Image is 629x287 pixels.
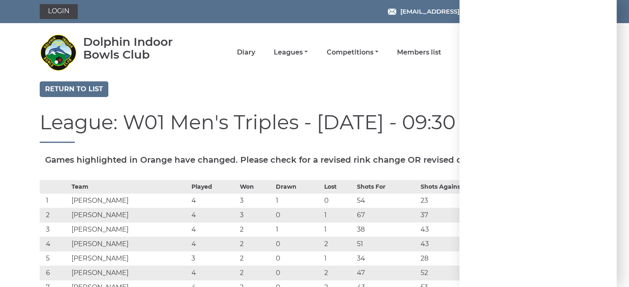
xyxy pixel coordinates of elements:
th: Played [189,180,238,193]
td: [PERSON_NAME] [69,251,189,266]
td: 1 [322,222,354,237]
td: 4 [189,237,238,251]
th: Team [69,180,189,193]
td: 34 [354,251,419,266]
td: 1 [322,208,354,222]
td: 2 [238,237,273,251]
td: 67 [354,208,419,222]
td: 1 [274,193,323,208]
td: 23 [419,193,509,208]
td: 5 [40,251,69,266]
td: 51 [354,237,419,251]
img: Email [388,9,396,15]
td: 0 [274,251,323,266]
td: 3 [189,251,238,266]
td: 0 [274,208,323,222]
a: Competitions [326,48,378,57]
td: 54 [354,193,419,208]
a: Return to list [40,81,108,97]
td: 0 [322,193,354,208]
img: Dolphin Indoor Bowls Club [40,34,77,71]
td: [PERSON_NAME] [69,237,189,251]
td: 37 [419,208,509,222]
span: [EMAIL_ADDRESS][DOMAIN_NAME] [400,7,514,15]
div: Dolphin Indoor Bowls Club [83,36,197,61]
td: 28 [419,251,509,266]
td: 4 [189,266,238,280]
td: 1 [322,251,354,266]
td: 2 [322,237,354,251]
td: 1 [40,193,69,208]
a: Email [EMAIL_ADDRESS][DOMAIN_NAME] [388,7,514,16]
td: 38 [354,222,419,237]
td: 3 [238,208,273,222]
h5: Games highlighted in Orange have changed. Please check for a revised rink change OR revised date ... [40,155,590,164]
td: 6 [40,266,69,280]
td: 2 [322,266,354,280]
th: Drawn [274,180,323,193]
td: 52 [419,266,509,280]
td: [PERSON_NAME] [69,222,189,237]
th: Shots Against [419,180,509,193]
td: 4 [189,193,238,208]
td: 3 [238,193,273,208]
td: 0 [274,266,323,280]
h1: League: W01 Men's Triples - [DATE] - 09:30 to 11:30 [40,111,590,143]
td: 43 [419,222,509,237]
td: 1 [274,222,323,237]
th: Shots For [354,180,419,193]
th: Won [238,180,273,193]
a: Members list [397,48,441,57]
td: 2 [40,208,69,222]
td: [PERSON_NAME] [69,208,189,222]
td: 4 [189,208,238,222]
td: 2 [238,266,273,280]
a: Login [40,4,78,19]
td: [PERSON_NAME] [69,193,189,208]
td: 4 [189,222,238,237]
a: Leagues [274,48,308,57]
td: 0 [274,237,323,251]
td: 2 [238,251,273,266]
td: 2 [238,222,273,237]
td: 47 [354,266,419,280]
td: [PERSON_NAME] [69,266,189,280]
th: Lost [322,180,354,193]
td: 43 [419,237,509,251]
td: 3 [40,222,69,237]
a: Diary [237,48,255,57]
td: 4 [40,237,69,251]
